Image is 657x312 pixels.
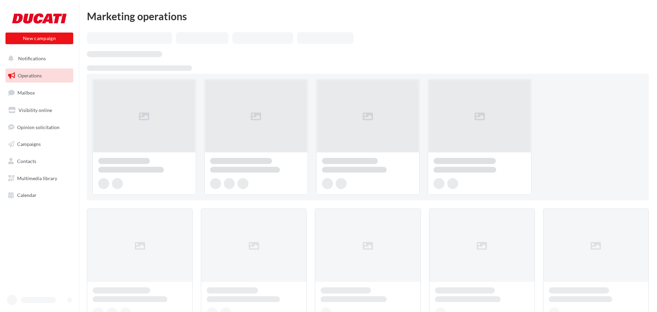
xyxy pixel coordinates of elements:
span: Contacts [17,158,36,164]
a: Campaigns [4,137,75,151]
a: Visibility online [4,103,75,117]
button: New campaign [5,33,73,44]
span: Mailbox [17,90,35,96]
a: Multimedia library [4,171,75,186]
div: Marketing operations [87,11,649,21]
button: Notifications [4,51,72,66]
span: Campaigns [17,141,41,147]
span: Operations [18,73,42,78]
span: Notifications [18,55,46,61]
span: Calendar [17,192,37,198]
a: Operations [4,68,75,83]
span: Multimedia library [17,175,57,181]
span: Visibility online [18,107,52,113]
a: Calendar [4,188,75,202]
span: Opinion solicitation [17,124,60,130]
a: Opinion solicitation [4,120,75,135]
a: Mailbox [4,85,75,100]
a: Contacts [4,154,75,169]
